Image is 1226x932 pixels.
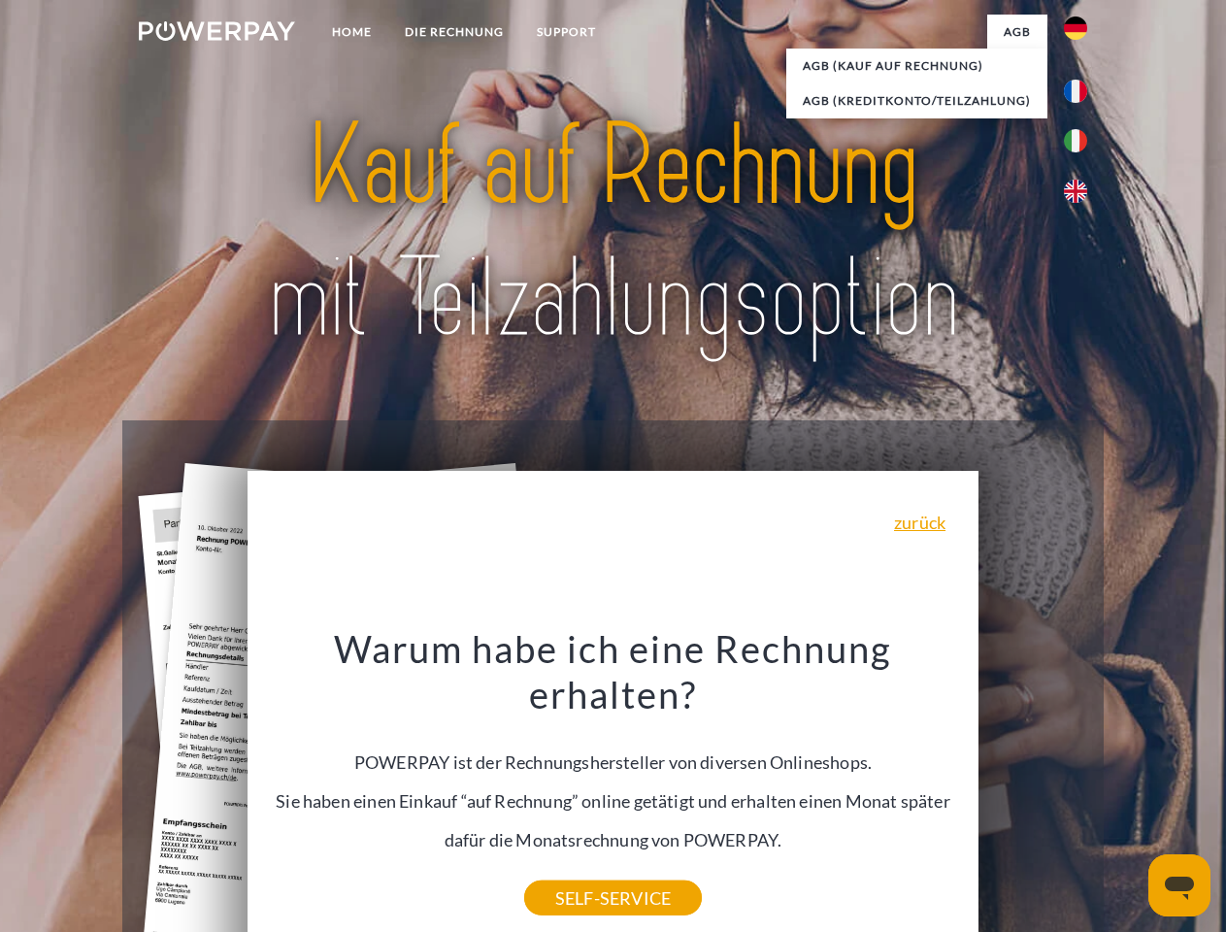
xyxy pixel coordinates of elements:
[520,15,613,50] a: SUPPORT
[987,15,1047,50] a: agb
[894,514,945,531] a: zurück
[786,49,1047,83] a: AGB (Kauf auf Rechnung)
[1064,180,1087,203] img: en
[1064,17,1087,40] img: de
[259,625,968,718] h3: Warum habe ich eine Rechnung erhalten?
[259,625,968,898] div: POWERPAY ist der Rechnungshersteller von diversen Onlineshops. Sie haben einen Einkauf “auf Rechn...
[315,15,388,50] a: Home
[1064,129,1087,152] img: it
[1064,80,1087,103] img: fr
[139,21,295,41] img: logo-powerpay-white.svg
[185,93,1041,372] img: title-powerpay_de.svg
[786,83,1047,118] a: AGB (Kreditkonto/Teilzahlung)
[524,881,702,915] a: SELF-SERVICE
[1148,854,1210,916] iframe: Schaltfläche zum Öffnen des Messaging-Fensters
[388,15,520,50] a: DIE RECHNUNG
